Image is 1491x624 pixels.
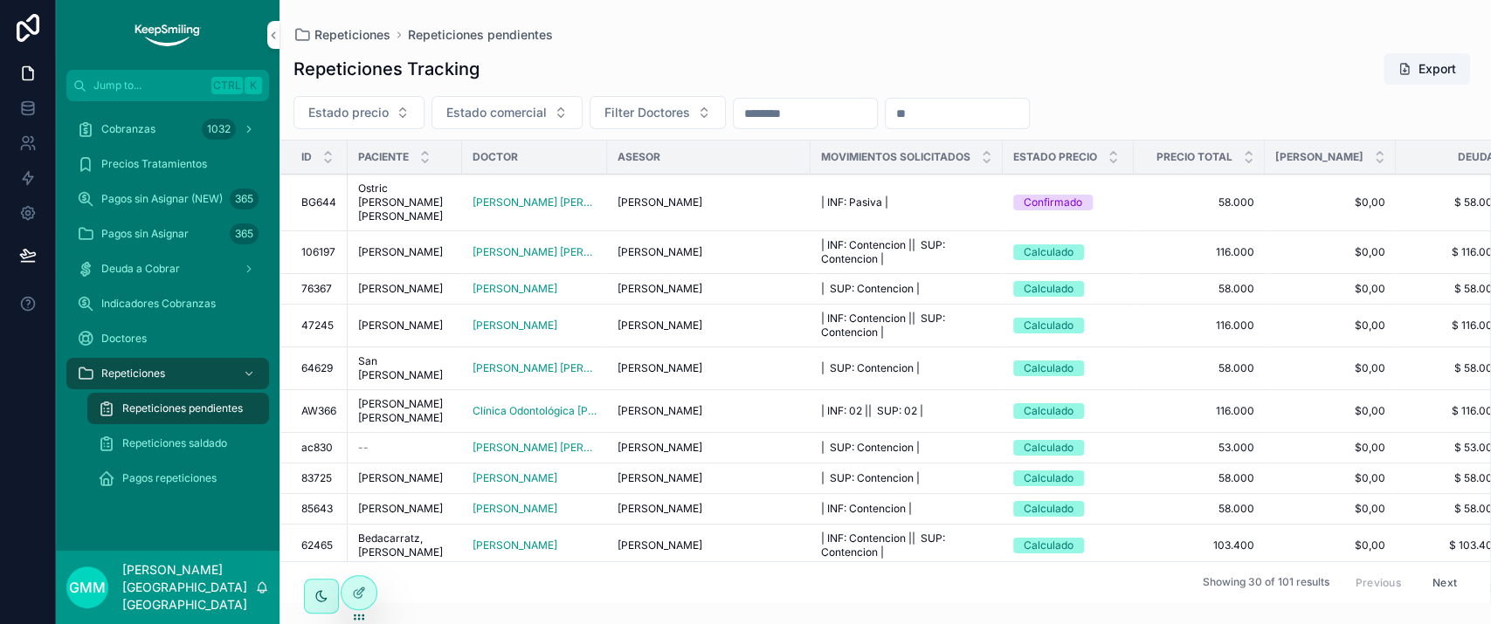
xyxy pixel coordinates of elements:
[446,104,547,121] span: Estado comercial
[821,471,920,485] span: | SUP: Contencion |
[473,538,557,552] span: [PERSON_NAME]
[66,288,269,319] a: Indicadores Cobranzas
[358,531,452,559] span: Bedacarratz, [PERSON_NAME]
[66,183,269,215] a: Pagos sin Asignar (NEW)365
[1144,502,1254,516] span: 58.000
[1202,575,1329,589] span: Showing 30 of 101 results
[358,397,452,425] span: [PERSON_NAME] [PERSON_NAME]
[122,436,227,450] span: Repeticiones saldado
[473,361,597,375] span: [PERSON_NAME] [PERSON_NAME]
[358,182,452,223] span: Ostric [PERSON_NAME] [PERSON_NAME]
[101,192,223,206] span: Pagos sin Asignar (NEW)
[1144,538,1254,552] span: 103.400
[618,319,702,333] span: [PERSON_NAME]
[1275,319,1385,333] span: $0,00
[1024,195,1082,210] div: Confirmado
[618,404,702,418] span: [PERSON_NAME]
[1275,404,1385,418] span: $0,00
[1275,471,1385,485] span: $0,00
[66,113,269,145] a: Cobranzas1032
[1275,245,1385,259] span: $0,00
[133,21,202,49] img: App logo
[122,471,217,485] span: Pagos repeticiones
[1013,150,1097,164] span: Estado precio
[301,150,312,164] span: ID
[358,245,443,259] span: [PERSON_NAME]
[590,96,726,129] button: Select Button
[473,471,557,485] a: [PERSON_NAME]
[1144,282,1254,296] span: 58.000
[1156,150,1232,164] span: Precio total
[122,401,243,415] span: Repeticiones pendientes
[66,70,269,101] button: Jump to...CtrlK
[821,312,992,339] span: | INF: Contencion || SUP: Contencion |
[358,282,443,296] span: [PERSON_NAME]
[301,404,336,418] span: AW366
[1024,360,1073,376] div: Calculado
[1275,195,1385,209] span: $0,00
[821,195,888,209] span: | INF: Pasiva |
[211,77,243,94] span: Ctrl
[301,282,332,296] span: 76367
[301,538,333,552] span: 62465
[358,471,443,485] span: [PERSON_NAME]
[301,441,333,455] span: ac830
[66,253,269,285] a: Deuda a Cobrar
[66,218,269,250] a: Pagos sin Asignar365
[301,245,335,259] span: 106197
[821,441,920,455] span: | SUP: Contencion |
[358,441,369,455] span: --
[66,148,269,180] a: Precios Tratamientos
[230,223,259,244] div: 365
[473,441,597,455] a: [PERSON_NAME] [PERSON_NAME]
[821,404,923,418] span: | INF: 02 || SUP: 02 |
[1144,441,1254,455] span: 53.000
[473,502,557,516] a: [PERSON_NAME]
[358,502,443,516] span: [PERSON_NAME]
[1024,470,1073,486] div: Calculado
[1024,281,1073,297] div: Calculado
[293,57,480,81] h1: Repeticiones Tracking
[408,26,553,44] a: Repeticiones pendientes
[1420,568,1469,595] button: Next
[301,361,333,375] span: 64629
[618,441,702,455] span: [PERSON_NAME]
[473,404,597,418] a: Clínica Odontológica [PERSON_NAME]
[1144,361,1254,375] span: 58.000
[122,561,255,614] p: [PERSON_NAME][GEOGRAPHIC_DATA][GEOGRAPHIC_DATA]
[821,531,992,559] span: | INF: Contencion || SUP: Contencion |
[473,319,557,333] a: [PERSON_NAME]
[308,104,389,121] span: Estado precio
[246,79,260,93] span: K
[101,227,189,241] span: Pagos sin Asignar
[293,26,390,44] a: Repeticiones
[1384,53,1470,85] button: Export
[1024,403,1073,419] div: Calculado
[1024,440,1073,456] div: Calculado
[473,282,557,296] span: [PERSON_NAME]
[1024,501,1073,517] div: Calculado
[473,195,597,209] span: [PERSON_NAME] [PERSON_NAME]
[821,502,912,516] span: | INF: Contencion |
[101,122,155,136] span: Cobranzas
[1275,282,1385,296] span: $0,00
[358,319,443,333] span: [PERSON_NAME]
[1275,441,1385,455] span: $0,00
[473,245,597,259] a: [PERSON_NAME] [PERSON_NAME]
[618,538,702,552] span: [PERSON_NAME]
[821,282,920,296] span: | SUP: Contencion |
[618,471,702,485] span: [PERSON_NAME]
[821,361,920,375] span: | SUP: Contencion |
[101,262,180,276] span: Deuda a Cobrar
[66,358,269,389] a: Repeticiones
[1275,538,1385,552] span: $0,00
[1024,538,1073,553] div: Calculado
[301,195,336,209] span: BG644
[230,189,259,209] div: 365
[618,502,702,516] span: [PERSON_NAME]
